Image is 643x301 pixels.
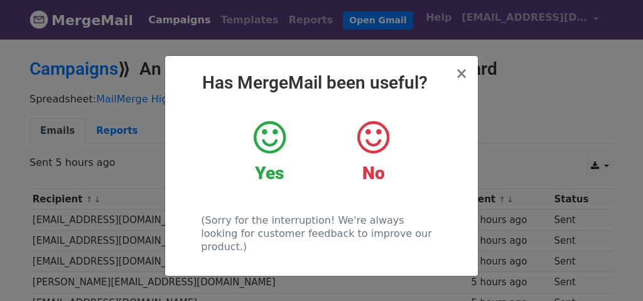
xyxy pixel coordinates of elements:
a: Yes [227,119,312,184]
strong: Yes [255,163,284,183]
h2: Has MergeMail been useful? [175,72,468,94]
a: No [331,119,416,184]
button: Close [455,66,468,81]
strong: No [362,163,385,183]
span: × [455,65,468,82]
p: (Sorry for the interruption! We're always looking for customer feedback to improve our product.) [201,214,441,253]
